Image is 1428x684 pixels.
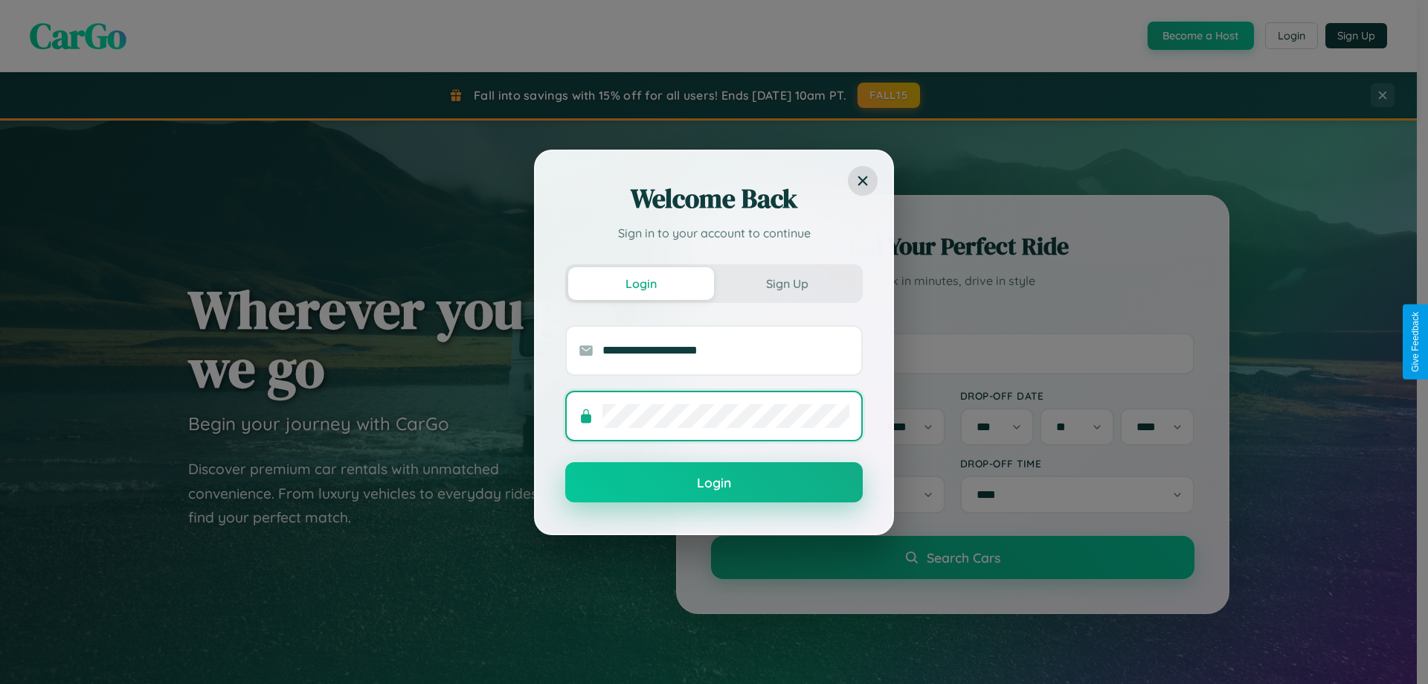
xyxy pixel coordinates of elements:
button: Login [568,267,714,300]
p: Sign in to your account to continue [565,224,863,242]
button: Login [565,462,863,502]
h2: Welcome Back [565,181,863,217]
button: Sign Up [714,267,860,300]
div: Give Feedback [1410,312,1421,372]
